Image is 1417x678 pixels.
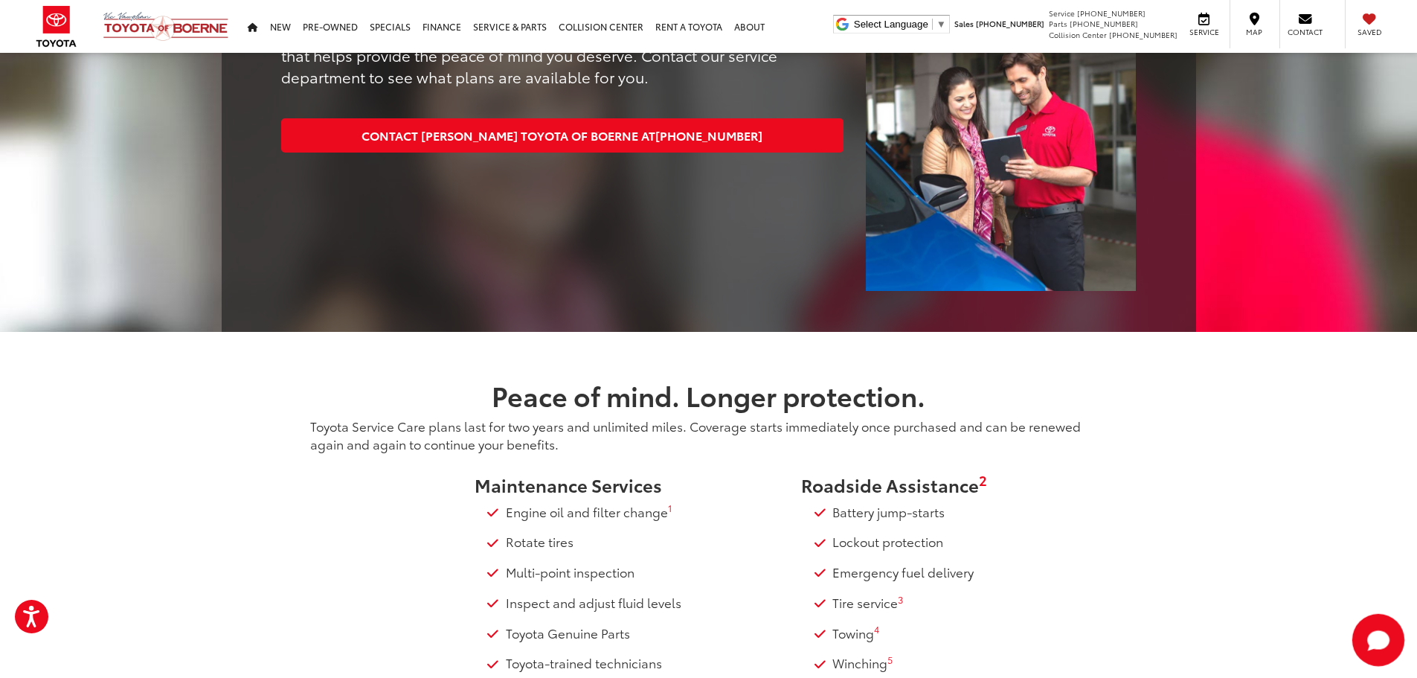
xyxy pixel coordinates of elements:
[832,593,1106,611] li: Tire service
[281,118,844,152] a: Contact [PERSON_NAME] Toyota of Boerne at[PHONE_NUMBER]
[1077,7,1146,19] span: [PHONE_NUMBER]
[310,417,1106,452] p: Toyota Service Care plans last for two years and unlimited miles. Coverage starts immediately onc...
[854,19,928,30] span: Select Language
[506,593,780,611] li: Inspect and adjust fluid levels
[1355,616,1402,664] svg: Start Chat
[979,472,987,497] a: 2
[1049,7,1075,19] span: Service
[832,532,1106,550] li: Lockout protection
[492,376,925,414] span: Peace of mind. Longer protection.
[506,624,780,642] li: Toyota Genuine Parts
[887,653,893,666] sup: 5
[954,18,974,29] span: Sales
[898,592,903,606] sup: 3
[1355,616,1402,664] button: Toggle Chat Window
[655,127,762,144] span: [PHONE_NUMBER]
[866,23,1136,290] img: TOYOTA SERVICE CARE | Vic Vaughan Toyota of Boerne in Boerne TX
[506,532,780,550] li: Rotate tires
[475,472,662,497] span: Maintenance Services
[103,11,229,42] img: Vic Vaughan Toyota of Boerne
[887,653,893,671] a: 5
[1238,27,1270,37] span: Map
[898,593,903,611] a: 3
[506,563,780,581] li: Multi-point inspection
[506,502,780,520] li: Engine oil and filter change
[976,18,1044,29] span: [PHONE_NUMBER]
[1109,29,1177,40] span: [PHONE_NUMBER]
[1353,27,1386,37] span: Saved
[506,653,780,671] li: Toyota-trained technicians
[832,563,1106,581] li: Emergency fuel delivery
[668,502,672,520] a: 1
[281,23,844,87] p: Toyota Service Care is a prepaid maintenance plan with Roadside Assistance that helps provide the...
[854,19,946,30] a: Select Language​
[668,501,672,514] sup: 1
[1288,27,1323,37] span: Contact
[1070,18,1138,29] span: [PHONE_NUMBER]
[932,19,933,30] span: ​
[874,624,879,642] a: 4
[936,19,946,30] span: ▼
[832,502,1106,520] li: Battery jump-starts
[1049,29,1107,40] span: Collision Center
[832,624,1106,642] li: Towing
[1049,18,1067,29] span: Parts
[874,622,879,636] sup: 4
[832,653,1106,671] li: Winching
[1187,27,1221,37] span: Service
[979,470,987,490] sup: 2
[801,472,987,497] span: Roadside Assistance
